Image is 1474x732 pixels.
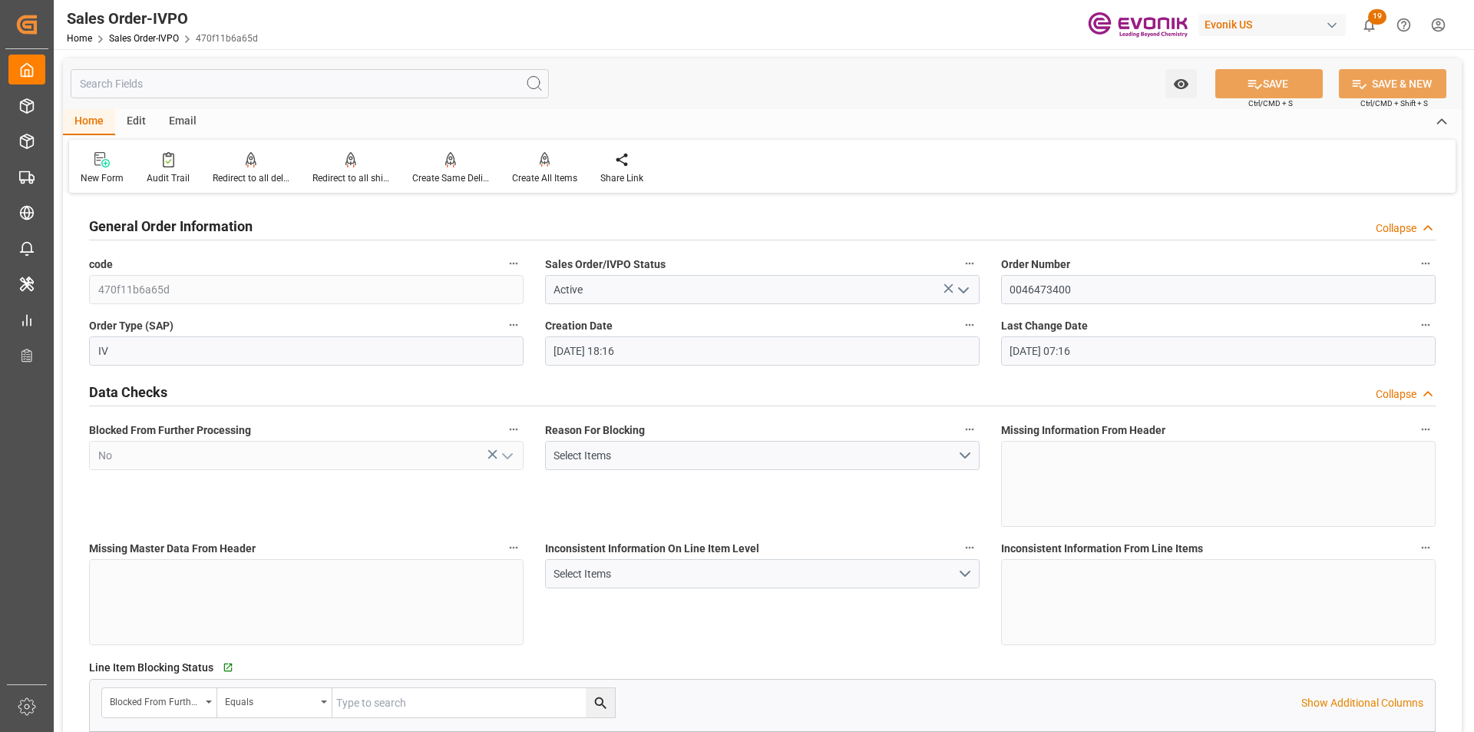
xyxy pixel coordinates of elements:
[67,7,258,30] div: Sales Order-IVPO
[1376,386,1416,402] div: Collapse
[412,171,489,185] div: Create Same Delivery Date
[81,171,124,185] div: New Form
[157,109,208,135] div: Email
[1001,422,1165,439] span: Missing Information From Header
[545,441,980,470] button: open menu
[512,171,577,185] div: Create All Items
[147,171,190,185] div: Audit Trail
[950,278,973,302] button: open menu
[1352,8,1386,42] button: show 19 new notifications
[1416,315,1436,335] button: Last Change Date
[217,688,332,717] button: open menu
[504,419,524,439] button: Blocked From Further Processing
[1001,336,1436,366] input: DD.MM.YYYY HH:MM
[1416,419,1436,439] button: Missing Information From Header
[1198,10,1352,39] button: Evonik US
[960,538,980,558] button: Inconsistent Information On Line Item Level
[109,33,179,44] a: Sales Order-IVPO
[102,688,217,717] button: open menu
[89,257,113,273] span: code
[504,538,524,558] button: Missing Master Data From Header
[1360,98,1428,109] span: Ctrl/CMD + Shift + S
[63,109,115,135] div: Home
[115,109,157,135] div: Edit
[554,448,957,464] div: Select Items
[89,660,213,676] span: Line Item Blocking Status
[545,541,759,557] span: Inconsistent Information On Line Item Level
[504,253,524,273] button: code
[89,422,251,439] span: Blocked From Further Processing
[545,257,666,273] span: Sales Order/IVPO Status
[504,315,524,335] button: Order Type (SAP)
[1088,12,1188,38] img: Evonik-brand-mark-Deep-Purple-RGB.jpeg_1700498283.jpeg
[494,444,517,468] button: open menu
[1001,318,1088,334] span: Last Change Date
[89,541,256,557] span: Missing Master Data From Header
[545,336,980,366] input: DD.MM.YYYY HH:MM
[1215,69,1323,98] button: SAVE
[67,33,92,44] a: Home
[1368,9,1386,25] span: 19
[89,382,167,402] h2: Data Checks
[960,253,980,273] button: Sales Order/IVPO Status
[1301,695,1423,711] p: Show Additional Columns
[1386,8,1421,42] button: Help Center
[1165,69,1197,98] button: open menu
[586,688,615,717] button: search button
[1001,257,1070,273] span: Order Number
[89,318,174,334] span: Order Type (SAP)
[1248,98,1293,109] span: Ctrl/CMD + S
[545,318,613,334] span: Creation Date
[545,422,645,439] span: Reason For Blocking
[600,171,643,185] div: Share Link
[545,559,980,588] button: open menu
[71,69,549,98] input: Search Fields
[225,691,316,709] div: Equals
[110,691,200,709] div: Blocked From Further Processing
[1376,220,1416,237] div: Collapse
[554,566,957,582] div: Select Items
[1339,69,1446,98] button: SAVE & NEW
[1416,253,1436,273] button: Order Number
[213,171,289,185] div: Redirect to all deliveries
[1416,538,1436,558] button: Inconsistent Information From Line Items
[312,171,389,185] div: Redirect to all shipments
[960,419,980,439] button: Reason For Blocking
[1001,541,1203,557] span: Inconsistent Information From Line Items
[332,688,615,717] input: Type to search
[89,216,253,237] h2: General Order Information
[960,315,980,335] button: Creation Date
[1198,14,1346,36] div: Evonik US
